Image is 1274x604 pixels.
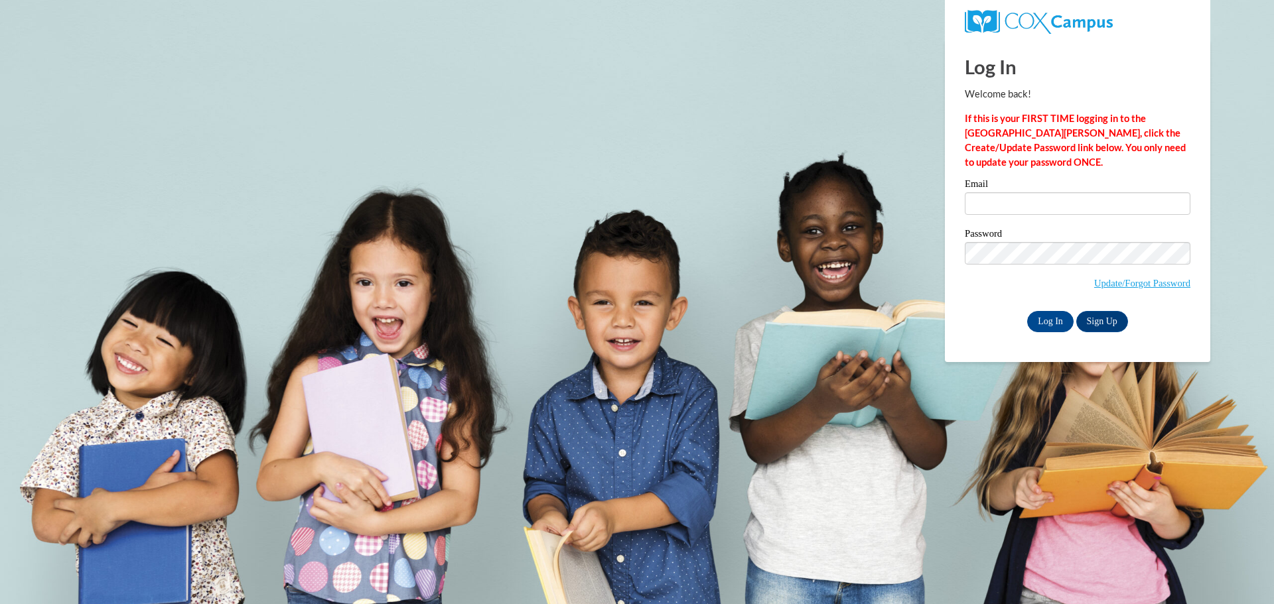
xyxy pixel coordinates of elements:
label: Password [965,229,1190,242]
a: Sign Up [1076,311,1128,332]
strong: If this is your FIRST TIME logging in to the [GEOGRAPHIC_DATA][PERSON_NAME], click the Create/Upd... [965,113,1186,168]
a: Update/Forgot Password [1094,278,1190,288]
label: Email [965,179,1190,192]
p: Welcome back! [965,87,1190,101]
img: COX Campus [965,10,1113,34]
h1: Log In [965,53,1190,80]
input: Log In [1027,311,1074,332]
a: COX Campus [965,15,1113,27]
